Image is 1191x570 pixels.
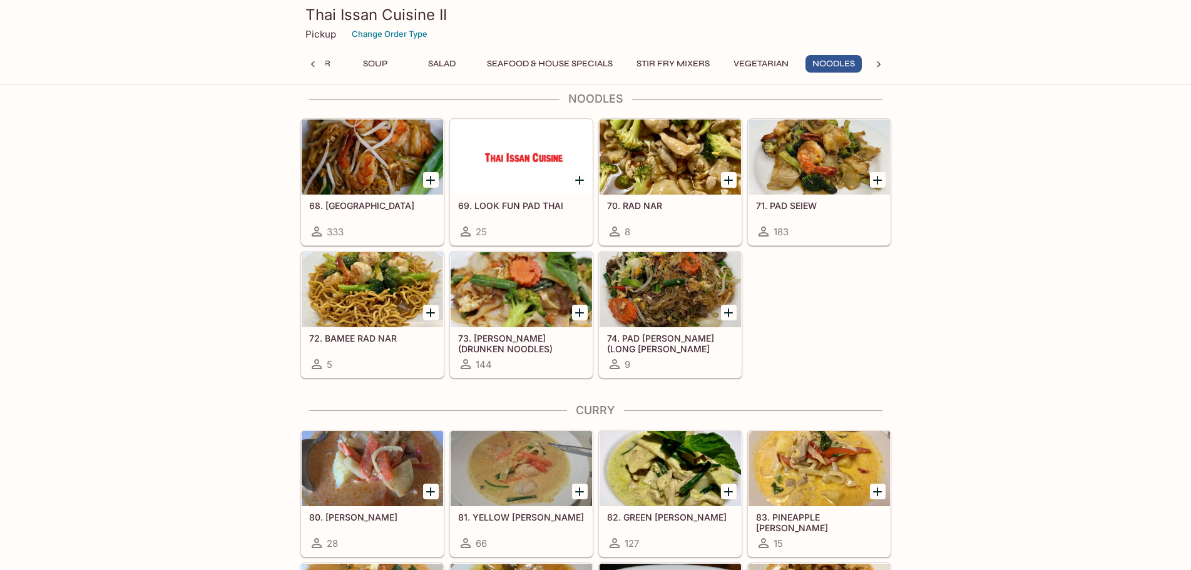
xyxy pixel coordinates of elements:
[423,484,439,499] button: Add 80. MASAMAN CURRY
[309,512,436,522] h5: 80. [PERSON_NAME]
[630,55,717,73] button: Stir Fry Mixers
[414,55,470,73] button: Salad
[774,226,789,238] span: 183
[572,305,588,320] button: Add 73. KEE MAO (DRUNKEN NOODLES)
[450,252,593,378] a: 73. [PERSON_NAME] (DRUNKEN NOODLES)144
[300,404,891,417] h4: Curry
[599,252,742,378] a: 74. PAD [PERSON_NAME] (LONG [PERSON_NAME] NOODLE)9
[476,537,487,549] span: 66
[327,359,332,370] span: 5
[309,333,436,344] h5: 72. BAMEE RAD NAR
[458,200,585,211] h5: 69. LOOK FUN PAD THAI
[423,172,439,188] button: Add 68. PAD THAI
[749,431,890,506] div: 83. PINEAPPLE CURRY
[302,120,443,195] div: 68. PAD THAI
[300,92,891,106] h4: Noodles
[480,55,620,73] button: Seafood & House Specials
[774,537,783,549] span: 15
[572,172,588,188] button: Add 69. LOOK FUN PAD THAI
[756,512,882,532] h5: 83. PINEAPPLE [PERSON_NAME]
[301,252,444,378] a: 72. BAMEE RAD NAR5
[748,119,891,245] a: 71. PAD SEIEW183
[721,305,737,320] button: Add 74. PAD WOON SEN (LONG RICE NOODLE)
[347,55,404,73] button: Soup
[607,200,734,211] h5: 70. RAD NAR
[458,333,585,354] h5: 73. [PERSON_NAME] (DRUNKEN NOODLES)
[346,24,433,44] button: Change Order Type
[625,537,639,549] span: 127
[870,484,886,499] button: Add 83. PINEAPPLE CURRY
[309,200,436,211] h5: 68. [GEOGRAPHIC_DATA]
[305,28,336,40] p: Pickup
[721,172,737,188] button: Add 70. RAD NAR
[727,55,795,73] button: Vegetarian
[756,200,882,211] h5: 71. PAD SEIEW
[451,431,592,506] div: 81. YELLOW CURRY
[721,484,737,499] button: Add 82. GREEN CURRY
[600,431,741,506] div: 82. GREEN CURRY
[302,252,443,327] div: 72. BAMEE RAD NAR
[805,55,862,73] button: Noodles
[607,333,734,354] h5: 74. PAD [PERSON_NAME] (LONG [PERSON_NAME] NOODLE)
[625,226,630,238] span: 8
[748,430,891,557] a: 83. PINEAPPLE [PERSON_NAME]15
[327,226,344,238] span: 333
[476,359,492,370] span: 144
[302,431,443,506] div: 80. MASAMAN CURRY
[327,537,338,549] span: 28
[301,119,444,245] a: 68. [GEOGRAPHIC_DATA]333
[600,120,741,195] div: 70. RAD NAR
[301,430,444,557] a: 80. [PERSON_NAME]28
[450,430,593,557] a: 81. YELLOW [PERSON_NAME]66
[451,120,592,195] div: 69. LOOK FUN PAD THAI
[600,252,741,327] div: 74. PAD WOON SEN (LONG RICE NOODLE)
[450,119,593,245] a: 69. LOOK FUN PAD THAI25
[625,359,630,370] span: 9
[607,512,734,522] h5: 82. GREEN [PERSON_NAME]
[458,512,585,522] h5: 81. YELLOW [PERSON_NAME]
[599,430,742,557] a: 82. GREEN [PERSON_NAME]127
[451,252,592,327] div: 73. KEE MAO (DRUNKEN NOODLES)
[572,484,588,499] button: Add 81. YELLOW CURRY
[305,5,886,24] h3: Thai Issan Cuisine II
[423,305,439,320] button: Add 72. BAMEE RAD NAR
[870,172,886,188] button: Add 71. PAD SEIEW
[476,226,487,238] span: 25
[749,120,890,195] div: 71. PAD SEIEW
[599,119,742,245] a: 70. RAD NAR8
